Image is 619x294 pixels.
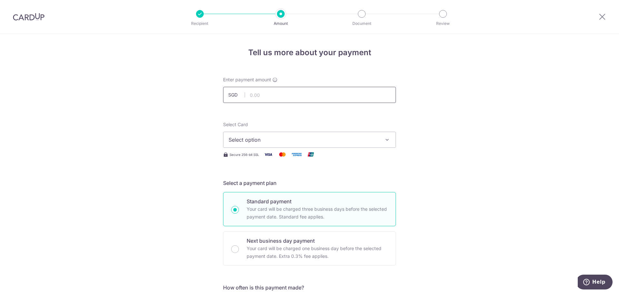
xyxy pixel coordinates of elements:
p: Document [338,20,386,27]
p: Standard payment [247,198,388,205]
input: 0.00 [223,87,396,103]
p: Next business day payment [247,237,388,245]
img: American Express [290,150,303,158]
span: Secure 256-bit SSL [230,152,259,157]
span: translation missing: en.payables.payment_networks.credit_card.summary.labels.select_card [223,122,248,127]
p: Review [419,20,467,27]
h4: Tell us more about your payment [223,47,396,58]
p: Your card will be charged three business days before the selected payment date. Standard fee appl... [247,205,388,221]
iframe: Opens a widget where you can find more information [578,275,613,291]
h5: How often is this payment made? [223,284,396,291]
img: CardUp [13,13,44,21]
span: Enter payment amount [223,76,271,83]
img: Visa [262,150,275,158]
button: Select option [223,132,396,148]
p: Your card will be charged one business day before the selected payment date. Extra 0.3% fee applies. [247,245,388,260]
p: Recipient [176,20,224,27]
span: Select option [229,136,379,144]
h5: Select a payment plan [223,179,396,187]
span: SGD [228,92,245,98]
img: Mastercard [276,150,289,158]
img: Union Pay [304,150,317,158]
p: Amount [257,20,305,27]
